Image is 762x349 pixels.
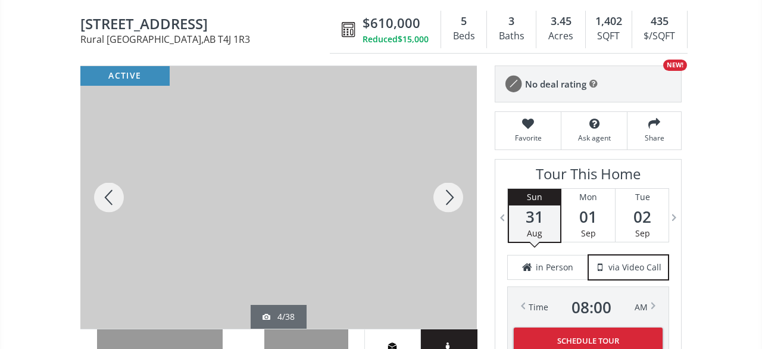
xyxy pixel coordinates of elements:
[493,14,530,29] div: 3
[616,189,669,205] div: Tue
[638,14,681,29] div: 435
[663,60,687,71] div: NEW!
[447,27,480,45] div: Beds
[263,311,295,323] div: 4/38
[507,166,669,188] h3: Tour This Home
[536,261,573,273] span: in Person
[501,133,555,143] span: Favorite
[542,14,579,29] div: 3.45
[561,189,614,205] div: Mon
[581,228,596,239] span: Sep
[638,27,681,45] div: $/SQFT
[80,66,170,86] div: active
[542,27,579,45] div: Acres
[398,33,429,45] span: $15,000
[509,189,560,205] div: Sun
[592,27,626,45] div: SQFT
[447,14,480,29] div: 5
[80,16,336,35] span: 6, 253050 Twp Road 424
[571,299,611,316] span: 08 : 00
[561,208,614,225] span: 01
[595,14,622,29] span: 1,402
[608,261,661,273] span: via Video Call
[529,299,648,316] div: Time AM
[527,228,542,239] span: Aug
[616,208,669,225] span: 02
[80,66,477,329] div: 6, 253050 Twp Road 424 Rural Ponoka County, AB T4J 1R3 - Photo 4 of 38
[567,133,621,143] span: Ask agent
[363,14,420,32] span: $610,000
[501,72,525,96] img: rating icon
[80,35,336,44] span: Rural [GEOGRAPHIC_DATA] , AB T4J 1R3
[633,133,675,143] span: Share
[635,228,650,239] span: Sep
[363,33,429,45] div: Reduced
[509,208,560,225] span: 31
[493,27,530,45] div: Baths
[525,78,586,91] span: No deal rating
